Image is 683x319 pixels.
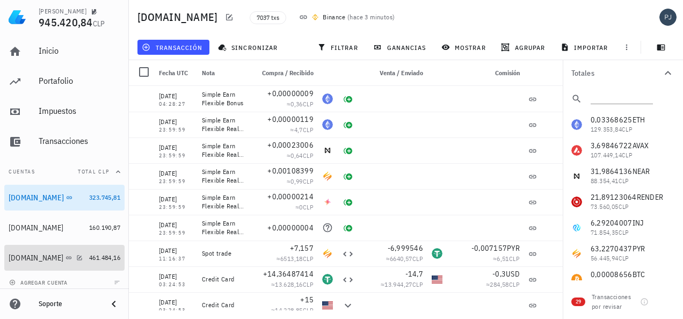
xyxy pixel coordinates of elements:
[300,295,314,305] span: +15
[159,297,193,308] div: [DATE]
[159,102,193,107] div: 04:28:27
[432,248,442,259] div: USDT-icon
[249,60,318,86] div: Compra / Recibido
[506,269,520,279] span: USD
[303,255,314,263] span: CLP
[202,168,245,185] div: Simple Earn Flexible Real-Time
[313,40,365,55] button: filtrar
[137,40,209,55] button: transacción
[144,43,202,52] span: transacción
[159,179,193,184] div: 23:59:59
[486,280,520,288] span: ≈
[495,69,520,77] span: Comisión
[263,269,314,279] span: +14,36487414
[9,223,63,233] div: [DOMAIN_NAME]
[39,136,120,146] div: Transacciones
[509,255,520,263] span: CLP
[39,300,99,308] div: Soporte
[444,43,486,52] span: mostrar
[375,43,426,52] span: ganancias
[507,243,520,253] span: PYR
[4,245,125,271] a: [DOMAIN_NAME] 461.484,16
[303,306,314,314] span: CLP
[380,69,423,77] span: Venta / Enviado
[39,106,120,116] div: Impuestos
[159,117,193,127] div: [DATE]
[290,126,314,134] span: ≈
[4,215,125,241] a: [DOMAIN_NAME] 160.190,87
[471,243,507,253] span: -0,007157
[437,40,492,55] button: mostrar
[220,43,278,52] span: sincronizar
[319,43,358,52] span: filtrar
[509,280,520,288] span: CLP
[267,192,314,201] span: +0,00000214
[303,203,314,211] span: CLP
[159,271,193,282] div: [DATE]
[369,40,433,55] button: ganancias
[159,153,193,158] div: 23:59:59
[39,7,86,16] div: [PERSON_NAME]
[290,100,303,108] span: 0,36
[412,255,423,263] span: CLP
[159,205,193,210] div: 23:59:59
[137,9,222,26] h1: [DOMAIN_NAME]
[267,223,314,233] span: +0,00000004
[4,159,125,185] button: CuentasTotal CLP
[78,168,110,175] span: Total CLP
[492,269,506,279] span: -0,3
[347,12,395,23] span: ( )
[563,60,683,86] button: Totales
[493,255,520,263] span: ≈
[159,127,193,133] div: 23:59:59
[159,142,193,153] div: [DATE]
[4,185,125,211] a: [DOMAIN_NAME] 323.745,81
[592,292,637,311] div: Transacciones por revisar
[497,255,509,263] span: 6,51
[159,230,193,236] div: 23:59:59
[159,194,193,205] div: [DATE]
[202,275,245,284] div: Credit Card
[267,166,314,176] span: +0,00108399
[4,129,125,155] a: Transacciones
[159,256,193,262] div: 11:16:37
[384,280,412,288] span: 13.944,27
[89,223,120,231] span: 160.190,87
[322,119,333,130] div: ETH-icon
[271,280,314,288] span: ≈
[275,280,303,288] span: 13.628,16
[214,40,285,55] button: sincronizar
[6,277,72,288] button: agregar cuenta
[295,203,314,211] span: ≈
[290,177,303,185] span: 0,99
[11,279,68,286] span: agregar cuenta
[287,100,314,108] span: ≈
[89,193,120,201] span: 323.745,81
[267,140,314,150] span: +0,00023006
[659,9,677,26] div: avatar
[303,100,314,108] span: CLP
[159,308,193,313] div: 03:24:53
[159,245,193,256] div: [DATE]
[303,177,314,185] span: CLP
[39,46,120,56] div: Inicio
[159,220,193,230] div: [DATE]
[563,43,608,52] span: importar
[9,193,64,202] div: [DOMAIN_NAME]
[271,306,314,314] span: ≈
[202,249,245,258] div: Spot trade
[503,43,545,52] span: agrupar
[312,14,318,20] img: 270.png
[322,145,333,156] div: NEAR-icon
[202,193,245,211] div: Simple Earn Flexible Real-Time
[303,280,314,288] span: CLP
[202,301,245,309] div: Credit Card
[290,243,314,253] span: +7,157
[386,255,423,263] span: ≈
[39,76,120,86] div: Portafolio
[576,298,581,306] span: 29
[412,280,423,288] span: CLP
[202,142,245,159] div: Simple Earn Flexible Real-Time
[275,306,303,314] span: 14.228,85
[322,274,333,285] div: USDT-icon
